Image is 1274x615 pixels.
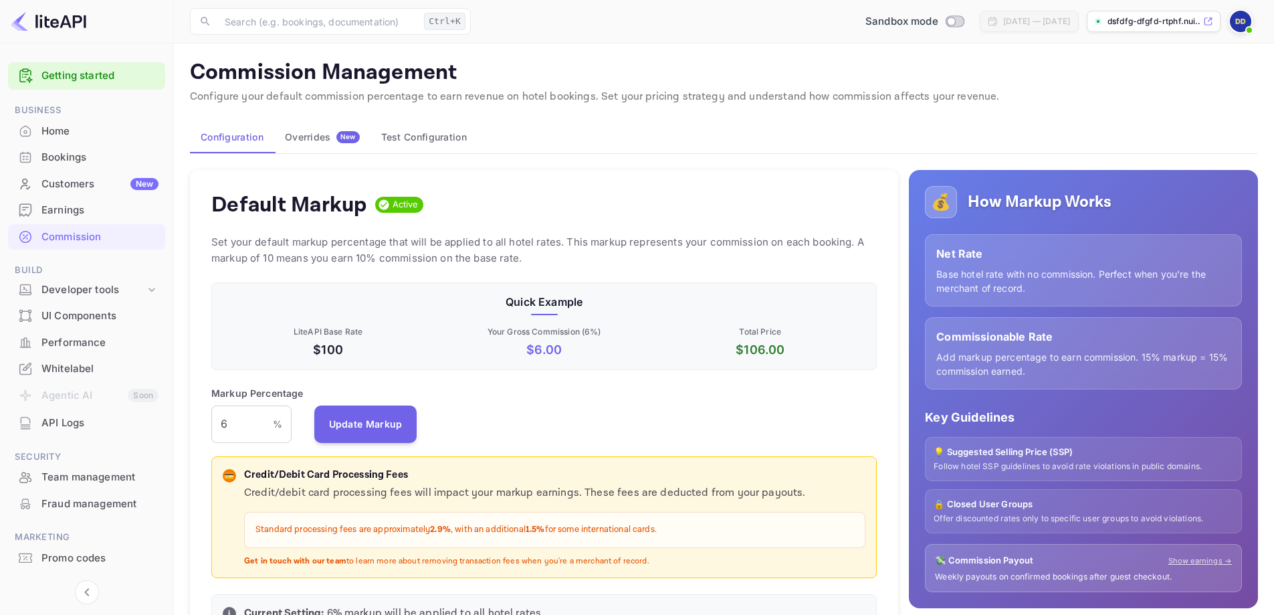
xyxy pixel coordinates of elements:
span: Security [8,450,165,464]
p: Follow hotel SSP guidelines to avoid rate violations in public domains. [934,461,1233,472]
div: API Logs [41,416,158,431]
a: Bookings [8,145,165,169]
a: Earnings [8,197,165,222]
button: Collapse navigation [75,580,99,604]
div: Bookings [41,150,158,165]
div: UI Components [8,303,165,329]
a: Show earnings → [1168,555,1232,567]
span: Active [387,198,424,211]
img: LiteAPI logo [11,11,86,32]
a: Commission [8,224,165,249]
div: Fraud management [8,491,165,517]
span: Marketing [8,530,165,545]
p: Commission Management [190,60,1258,86]
p: Standard processing fees are approximately , with an additional for some international cards. [255,523,854,537]
span: Business [8,103,165,118]
div: Promo codes [8,545,165,572]
a: Fraud management [8,491,165,516]
div: Team management [41,470,158,485]
p: Weekly payouts on confirmed bookings after guest checkout. [935,572,1232,583]
h4: Default Markup [211,191,367,218]
div: Commission [8,224,165,250]
p: Key Guidelines [925,408,1242,426]
div: Performance [41,335,158,351]
div: New [130,178,158,190]
a: Performance [8,330,165,355]
p: Net Rate [936,246,1231,262]
div: API Logs [8,410,165,436]
p: Base hotel rate with no commission. Perfect when you're the merchant of record. [936,267,1231,295]
p: Offer discounted rates only to specific user groups to avoid violations. [934,513,1233,525]
div: [DATE] — [DATE] [1003,15,1070,27]
div: Developer tools [8,278,165,302]
div: Getting started [8,62,165,90]
strong: Get in touch with our team [244,556,346,566]
p: 🔒 Closed User Groups [934,498,1233,511]
button: Test Configuration [370,121,477,153]
div: Overrides [285,131,360,143]
div: Whitelabel [41,361,158,377]
div: Earnings [41,203,158,218]
div: Commission [41,230,158,245]
p: Quick Example [223,294,865,310]
span: New [336,133,360,141]
span: Sandbox mode [865,14,938,29]
p: LiteAPI Base Rate [223,326,433,338]
strong: 1.5% [526,524,545,535]
p: 💡 Suggested Selling Price (SSP) [934,446,1233,459]
div: Whitelabel [8,356,165,382]
div: Bookings [8,145,165,171]
div: Home [8,118,165,145]
div: Customers [41,177,158,192]
strong: 2.9% [430,524,451,535]
p: $ 106.00 [655,341,865,359]
p: Commissionable Rate [936,329,1231,345]
p: $ 6.00 [439,341,649,359]
h5: How Markup Works [968,191,1111,213]
div: Home [41,124,158,139]
a: Team management [8,464,165,489]
a: API Logs [8,410,165,435]
p: Configure your default commission percentage to earn revenue on hotel bookings. Set your pricing ... [190,89,1258,105]
div: Performance [8,330,165,356]
p: Total Price [655,326,865,338]
p: Credit/Debit Card Processing Fees [244,468,865,483]
input: 0 [211,406,273,443]
p: Your Gross Commission ( 6 %) [439,326,649,338]
div: UI Components [41,309,158,324]
p: to learn more about removing transaction fees when you're a merchant of record. [244,556,865,567]
div: Fraud management [41,497,158,512]
p: dsfdfg-dfgfd-rtphf.nui... [1107,15,1200,27]
a: Home [8,118,165,143]
p: $100 [223,341,433,359]
p: Credit/debit card processing fees will impact your markup earnings. These fees are deducted from ... [244,485,865,501]
a: Getting started [41,68,158,84]
p: Markup Percentage [211,386,304,400]
img: dsfdfg dfgfd [1230,11,1251,32]
div: CustomersNew [8,171,165,197]
button: Update Markup [314,406,417,443]
div: Promo codes [41,551,158,566]
p: % [273,417,282,431]
input: Search (e.g. bookings, documentation) [217,8,419,35]
div: Earnings [8,197,165,224]
a: UI Components [8,303,165,328]
p: Add markup percentage to earn commission. 15% markup = 15% commission earned. [936,350,1231,378]
a: Whitelabel [8,356,165,381]
div: Team management [8,464,165,491]
div: Ctrl+K [424,13,465,30]
p: 💳 [224,470,234,482]
p: Set your default markup percentage that will be applied to all hotel rates. This markup represent... [211,234,877,266]
a: Promo codes [8,545,165,570]
p: 💰 [931,190,951,214]
div: Switch to Production mode [860,14,969,29]
span: Build [8,263,165,278]
a: CustomersNew [8,171,165,196]
div: Developer tools [41,282,145,298]
p: 💸 Commission Payout [935,554,1033,567]
button: Configuration [190,121,274,153]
